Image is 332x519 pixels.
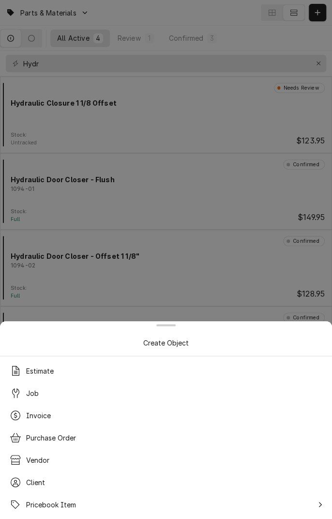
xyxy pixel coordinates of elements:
span: Invoice [26,410,51,421]
span: Estimate [26,366,54,376]
span: Job [26,388,39,398]
span: Purchase Order [26,433,76,443]
a: Job [4,382,328,404]
a: Purchase Order [4,427,328,448]
a: Invoice [4,405,328,426]
span: Vendor [26,455,49,465]
a: Client [4,472,328,493]
a: Vendor [4,449,328,471]
a: Go to Pricebook Item [4,494,328,515]
div: Create Object [143,338,189,348]
a: Estimate [4,360,328,381]
span: Client [26,477,45,488]
span: Pricebook Item [26,500,76,510]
